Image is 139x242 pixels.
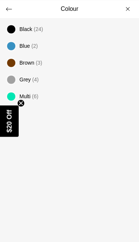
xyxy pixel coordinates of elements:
span: (2) [31,43,38,49]
span: (3) [36,60,42,66]
span: Multi [19,93,31,99]
span: (24) [34,26,43,32]
span: (6) [32,93,38,99]
button: Open LiveChat chat widget [6,3,28,25]
span: Brown [19,60,34,66]
span: $20 Off [6,109,13,132]
button: Close teaser [17,99,25,107]
span: Grey [19,77,31,83]
span: (4) [32,77,38,83]
span: Black [19,26,32,32]
span: Blue [19,43,30,49]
